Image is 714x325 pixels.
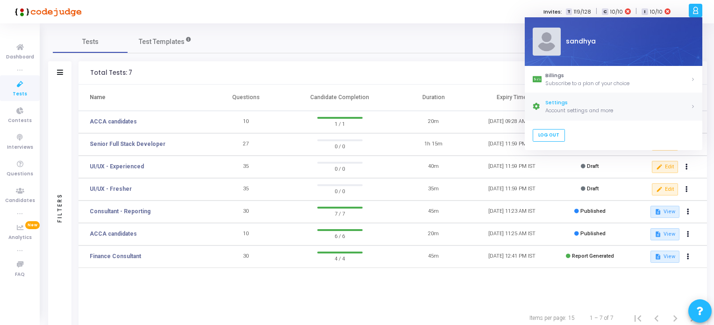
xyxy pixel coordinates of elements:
td: 20m [394,223,472,246]
button: View [650,206,679,218]
div: Billings [545,72,691,79]
span: Published [580,231,606,237]
span: | [635,7,637,16]
div: Account settings and more [545,107,691,115]
span: 0 / 0 [317,141,363,151]
td: 27 [207,133,285,156]
a: SettingsAccount settings and more [525,93,702,120]
td: [DATE] 09:28 AM IST [473,111,551,133]
span: Questions [7,170,33,178]
span: | [596,7,597,16]
td: [DATE] 11:23 AM IST [473,201,551,223]
th: Questions [207,85,285,111]
a: ACCA candidates [90,117,137,126]
span: 0 / 0 [317,186,363,195]
td: 40m [394,156,472,178]
td: 10 [207,111,285,133]
span: C [602,8,608,15]
img: Profile Picture [532,28,560,56]
td: [DATE] 11:25 AM IST [473,223,551,246]
a: BillingsSubscribe to a plan of your choice [525,66,702,93]
span: 7 / 7 [317,209,363,218]
span: 119/128 [574,8,591,16]
td: 30 [207,201,285,223]
td: 30 [207,246,285,268]
mat-icon: description [655,253,661,260]
mat-icon: description [655,231,661,238]
td: 45m [394,246,472,268]
span: Analytics [8,234,32,242]
span: Published [580,208,606,214]
span: New [25,221,40,229]
span: 1 / 1 [317,119,363,128]
span: 4 / 4 [317,253,363,263]
div: 15 [568,314,575,322]
td: 20m [394,111,472,133]
span: 10/10 [650,8,663,16]
td: 10 [207,223,285,246]
span: FAQ [15,271,25,279]
span: T [566,8,572,15]
td: [DATE] 11:59 PM IST [473,156,551,178]
span: Interviews [7,144,33,152]
a: Senior Full Stack Developer [90,140,165,148]
div: Total Tests: 7 [90,69,132,77]
th: Duration [394,85,472,111]
div: Subscribe to a plan of your choice [545,79,691,87]
span: Dashboard [6,53,34,61]
span: 0 / 0 [317,164,363,173]
button: View [650,228,679,240]
div: Items per page: [529,314,566,322]
span: Contests [8,117,32,125]
span: Report Generated [572,253,614,259]
img: logo [12,2,82,21]
td: 35m [394,178,472,201]
label: Invites: [543,8,562,16]
th: Expiry Time [473,85,551,111]
a: Finance Consultant [90,252,141,260]
span: Candidates [5,197,35,205]
td: 35 [207,156,285,178]
th: Candidate Completion [285,85,394,111]
div: 1 – 7 of 7 [590,314,614,322]
span: 6 / 6 [317,231,363,240]
mat-icon: edit [656,186,663,193]
span: Test Templates [139,37,185,47]
td: [DATE] 12:41 PM IST [473,246,551,268]
span: Draft [587,163,599,169]
td: 1h 15m [394,133,472,156]
div: Filters [56,156,64,259]
button: Edit [652,183,678,195]
a: Consultant - Reporting [90,207,150,216]
span: I [642,8,648,15]
a: UI/UX - Fresher [90,185,132,193]
th: Name [79,85,207,111]
td: [DATE] 11:59 PM IST [473,178,551,201]
span: Tests [13,90,27,98]
a: Log Out [532,129,564,142]
mat-icon: description [655,209,661,215]
td: [DATE] 11:59 PM IST [473,133,551,156]
div: sandhya [560,37,694,47]
td: 45m [394,201,472,223]
span: Draft [587,186,599,192]
button: View [650,251,679,263]
span: 10/10 [610,8,623,16]
a: UI/UX - Experienced [90,162,144,171]
span: Tests [82,37,99,47]
a: ACCA candidates [90,230,137,238]
div: Settings [545,99,691,107]
button: Edit [652,161,678,173]
mat-icon: edit [656,164,663,170]
td: 35 [207,178,285,201]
